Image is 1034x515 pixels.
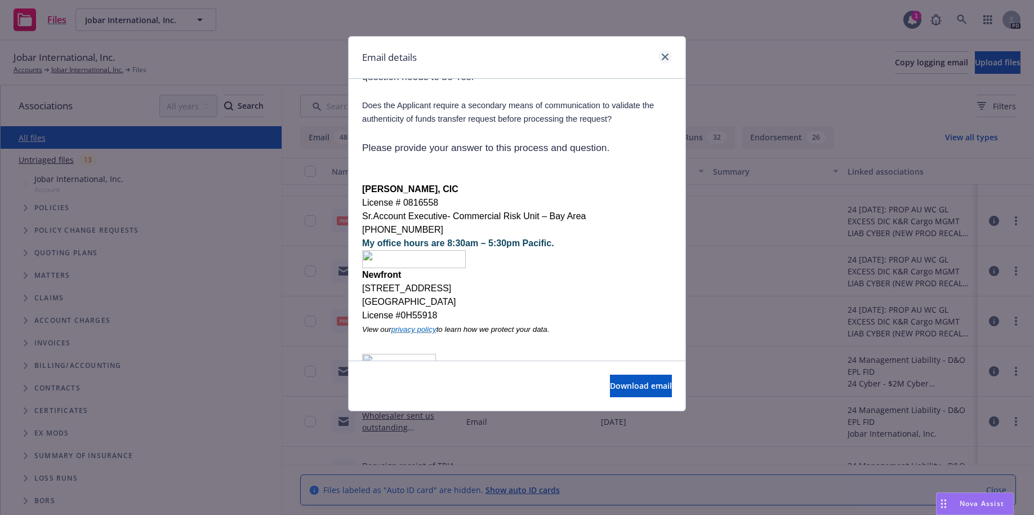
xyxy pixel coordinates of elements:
[362,310,437,320] span: License #0H55918
[362,225,443,234] span: [PHONE_NUMBER]
[610,375,672,397] button: Download email
[362,50,417,65] h1: Email details
[362,211,586,221] span: Sr.Account Executive- Commercial Risk Unit – Bay Area
[362,184,458,194] span: [PERSON_NAME], CIC
[936,492,1014,515] button: Nova Assist
[362,283,451,293] span: [STREET_ADDRESS]
[362,354,436,384] img: image002.png@01DAF7CA.E6DD05B0
[610,380,672,391] span: Download email
[391,325,436,334] span: privacy policy
[391,324,436,334] a: privacy policy
[362,238,554,248] span: My office hours are 8:30am – 5:30pm Pacific.
[362,99,672,126] li: Does the Applicant require a secondary means of communication to validate the authenticity of fun...
[658,50,672,64] a: close
[362,56,652,82] span: In order to provide Cyber Crime Coverage, the answer to the below question needs to be Yes.
[960,499,1004,508] span: Nova Assist
[362,142,609,153] span: Please provide your answer to this process and question.
[362,250,466,268] img: image001.png@01DAF7CA.E6DD05B0
[436,325,550,334] span: to learn how we protect your data.
[937,493,951,514] div: Drag to move
[362,325,391,334] span: View our
[362,198,438,207] span: License # 0816558
[362,270,401,279] span: Newfront
[362,297,456,307] span: [GEOGRAPHIC_DATA]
